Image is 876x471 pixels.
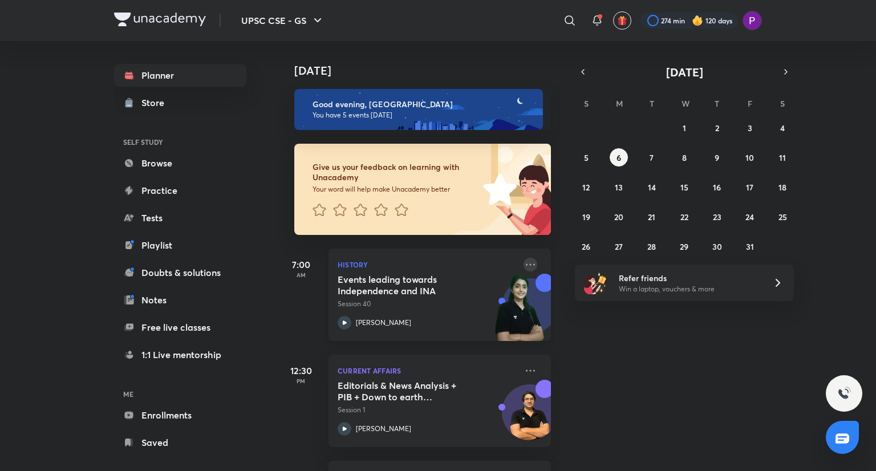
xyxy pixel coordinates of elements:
img: Company Logo [114,13,206,26]
h5: Editorials & News Analysis + PIB + Down to earth (October) - L1 [338,380,480,403]
button: October 11, 2025 [773,148,792,167]
button: October 12, 2025 [577,178,595,196]
abbr: October 20, 2025 [614,212,623,222]
abbr: Saturday [780,98,785,109]
p: PM [278,377,324,384]
img: Avatar [502,391,557,445]
abbr: Tuesday [650,98,654,109]
button: October 26, 2025 [577,237,595,255]
a: Doubts & solutions [114,261,246,284]
button: October 1, 2025 [675,119,693,137]
abbr: Thursday [715,98,719,109]
button: October 23, 2025 [708,208,726,226]
abbr: October 3, 2025 [748,123,752,133]
abbr: October 24, 2025 [745,212,754,222]
a: Enrollments [114,404,246,427]
div: Store [141,96,171,109]
img: ttu [837,387,851,400]
h5: 7:00 [278,258,324,271]
a: Tests [114,206,246,229]
abbr: October 28, 2025 [647,241,656,252]
img: unacademy [488,274,551,352]
h4: [DATE] [294,64,562,78]
button: October 4, 2025 [773,119,792,137]
abbr: October 17, 2025 [746,182,753,193]
h6: Good evening, [GEOGRAPHIC_DATA] [313,99,533,109]
abbr: October 26, 2025 [582,241,590,252]
abbr: October 25, 2025 [778,212,787,222]
abbr: October 10, 2025 [745,152,754,163]
button: October 7, 2025 [643,148,661,167]
button: October 6, 2025 [610,148,628,167]
p: Current Affairs [338,364,517,377]
button: [DATE] [591,64,778,80]
span: [DATE] [666,64,703,80]
a: Free live classes [114,316,246,339]
h6: Refer friends [619,272,759,284]
p: Session 40 [338,299,517,309]
p: AM [278,271,324,278]
p: You have 5 events [DATE] [313,111,533,120]
button: October 9, 2025 [708,148,726,167]
abbr: October 2, 2025 [715,123,719,133]
abbr: October 18, 2025 [778,182,786,193]
h6: SELF STUDY [114,132,246,152]
h6: Give us your feedback on learning with Unacademy [313,162,479,182]
button: October 25, 2025 [773,208,792,226]
p: Session 1 [338,405,517,415]
p: [PERSON_NAME] [356,318,411,328]
button: October 21, 2025 [643,208,661,226]
button: October 13, 2025 [610,178,628,196]
a: Planner [114,64,246,87]
button: October 15, 2025 [675,178,693,196]
button: October 2, 2025 [708,119,726,137]
abbr: October 16, 2025 [713,182,721,193]
button: October 16, 2025 [708,178,726,196]
abbr: October 1, 2025 [683,123,686,133]
p: [PERSON_NAME] [356,424,411,434]
button: October 20, 2025 [610,208,628,226]
button: October 19, 2025 [577,208,595,226]
button: October 14, 2025 [643,178,661,196]
button: October 18, 2025 [773,178,792,196]
img: referral [584,271,607,294]
button: October 28, 2025 [643,237,661,255]
abbr: October 21, 2025 [648,212,655,222]
abbr: October 11, 2025 [779,152,786,163]
abbr: October 15, 2025 [680,182,688,193]
button: October 29, 2025 [675,237,693,255]
p: History [338,258,517,271]
a: Practice [114,179,246,202]
abbr: October 4, 2025 [780,123,785,133]
button: UPSC CSE - GS [234,9,331,32]
img: streak [692,15,703,26]
abbr: October 22, 2025 [680,212,688,222]
button: October 27, 2025 [610,237,628,255]
a: Browse [114,152,246,174]
abbr: Monday [616,98,623,109]
h5: 12:30 [278,364,324,377]
button: avatar [613,11,631,30]
abbr: October 6, 2025 [617,152,621,163]
a: Notes [114,289,246,311]
abbr: October 30, 2025 [712,241,722,252]
abbr: October 23, 2025 [713,212,721,222]
button: October 8, 2025 [675,148,693,167]
p: Win a laptop, vouchers & more [619,284,759,294]
button: October 31, 2025 [741,237,759,255]
button: October 22, 2025 [675,208,693,226]
a: Saved [114,431,246,454]
abbr: October 7, 2025 [650,152,654,163]
abbr: October 8, 2025 [682,152,687,163]
abbr: October 12, 2025 [582,182,590,193]
a: 1:1 Live mentorship [114,343,246,366]
abbr: Wednesday [682,98,690,109]
button: October 30, 2025 [708,237,726,255]
abbr: Sunday [584,98,589,109]
abbr: October 14, 2025 [648,182,656,193]
abbr: October 13, 2025 [615,182,623,193]
img: avatar [617,15,627,26]
a: Store [114,91,246,114]
a: Company Logo [114,13,206,29]
h5: Events leading towards Independence and INA [338,274,480,297]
